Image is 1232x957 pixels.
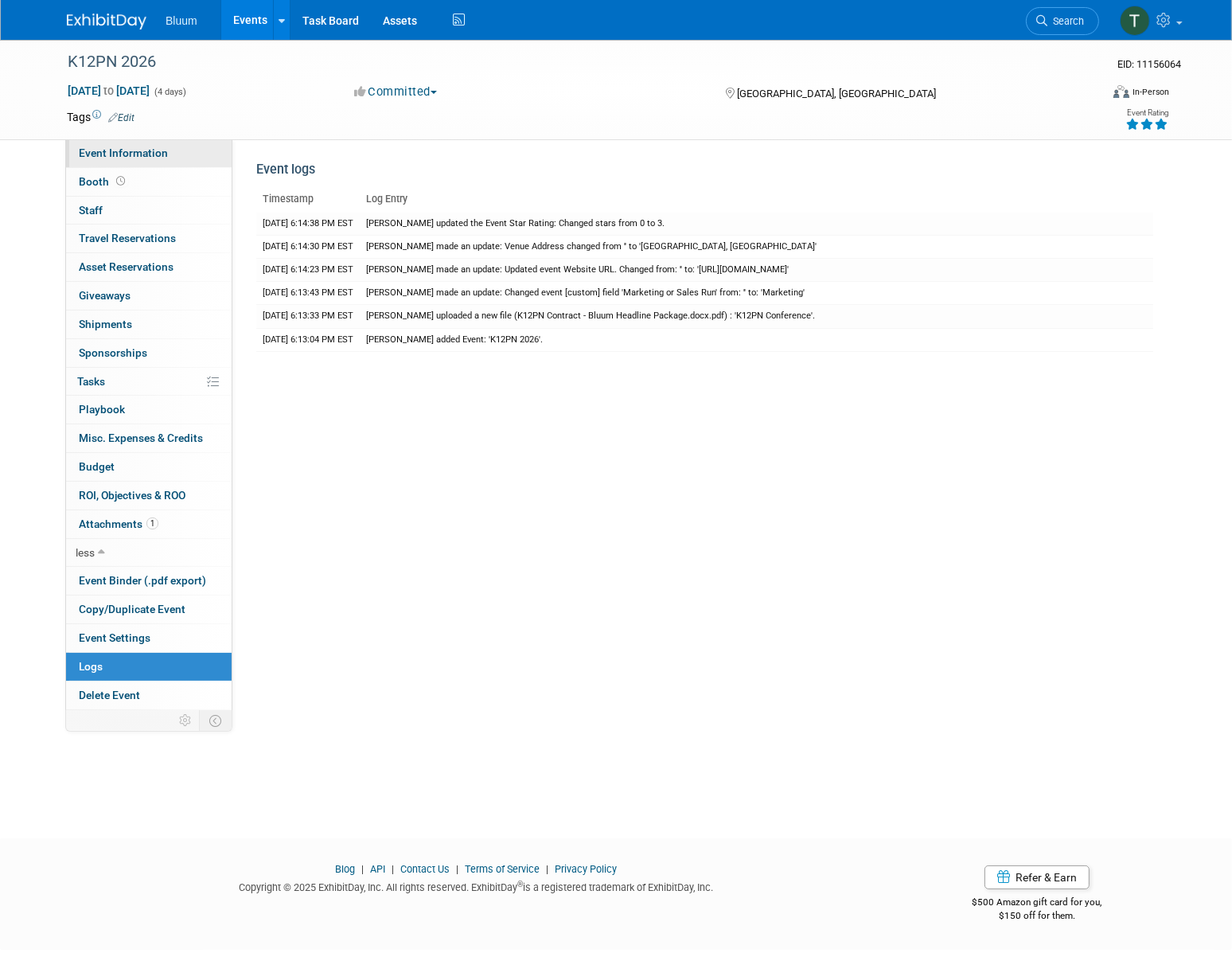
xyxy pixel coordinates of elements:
span: Misc. Expenses & Credits [79,432,203,444]
div: $500 Amazon gift card for you, [909,885,1166,922]
span: Event Settings [79,631,150,644]
td: [PERSON_NAME] uploaded a new file (K12PN Contract - Bluum Headline Package.docx.pdf) : 'K12PN Con... [360,305,1153,328]
img: Format-Inperson.png [1113,85,1129,98]
span: Giveaways [79,289,131,302]
td: Tags [67,109,135,125]
span: | [542,863,552,875]
a: Privacy Policy [555,863,617,875]
img: ExhibitDay [67,14,146,29]
span: to [101,84,116,97]
td: Personalize Event Tab Strip [172,710,200,731]
a: Booth [66,168,232,196]
td: [PERSON_NAME] updated the Event Star Rating: Changed stars from 0 to 3. [360,213,1153,236]
span: Playbook [79,403,125,416]
a: Event Settings [66,624,232,652]
a: Travel Reservations [66,225,232,252]
div: Event Rating [1125,109,1168,117]
span: Budget [79,460,115,473]
div: In-Person [1132,86,1169,98]
span: Delete Event [79,689,140,701]
td: [DATE] 6:13:43 PM EST [256,282,360,305]
a: Tasks [66,368,232,396]
div: Event Format [1005,83,1169,107]
a: Attachments1 [66,510,232,538]
span: [DATE] [DATE] [67,84,150,98]
div: K12PN 2026 [62,48,1075,76]
span: Asset Reservations [79,260,173,273]
a: Terms of Service [465,863,540,875]
a: less [66,539,232,567]
span: | [452,863,462,875]
td: [DATE] 6:14:30 PM EST [256,235,360,258]
span: Shipments [79,318,132,330]
span: less [76,546,95,559]
a: Search [1026,7,1099,35]
td: [PERSON_NAME] made an update: Venue Address changed from '' to '[GEOGRAPHIC_DATA], [GEOGRAPHIC_DA... [360,235,1153,258]
td: [DATE] 6:14:23 PM EST [256,259,360,282]
span: | [388,863,398,875]
span: [GEOGRAPHIC_DATA], [GEOGRAPHIC_DATA] [737,88,936,100]
button: Committed [349,84,443,100]
img: Taylor Bradley [1120,6,1150,36]
span: Bluum [166,14,197,27]
td: [DATE] 6:13:33 PM EST [256,305,360,328]
div: Event logs [256,161,1153,187]
span: Logs [79,660,103,673]
span: 1 [146,518,158,529]
span: Sponsorships [79,346,147,359]
span: Attachments [79,518,158,530]
a: Asset Reservations [66,253,232,281]
a: Edit [108,112,135,123]
td: [PERSON_NAME] made an update: Changed event [custom] field 'Marketing or Sales Run' from: '' to: ... [360,282,1153,305]
td: [DATE] 6:13:04 PM EST [256,328,360,351]
a: API [370,863,385,875]
a: Shipments [66,311,232,338]
a: Blog [335,863,355,875]
td: [PERSON_NAME] added Event: 'K12PN 2026'. [360,328,1153,351]
span: | [357,863,368,875]
span: Search [1047,15,1084,27]
span: Travel Reservations [79,232,176,244]
a: Logs [66,653,232,681]
td: [DATE] 6:14:38 PM EST [256,213,360,236]
span: Event ID: 11156064 [1117,58,1181,70]
td: [PERSON_NAME] made an update: Updated event Website URL. Changed from: '' to: '[URL][DOMAIN_NAME]' [360,259,1153,282]
div: Copyright © 2025 ExhibitDay, Inc. All rights reserved. ExhibitDay is a registered trademark of Ex... [67,877,885,895]
span: Booth [79,175,128,188]
a: Playbook [66,396,232,424]
a: Event Binder (.pdf export) [66,567,232,595]
a: Staff [66,197,232,225]
a: ROI, Objectives & ROO [66,482,232,510]
span: Staff [79,204,103,217]
span: Booth not reserved yet [113,175,128,187]
a: Sponsorships [66,339,232,367]
td: Toggle Event Tabs [200,710,232,731]
div: $150 off for them. [909,909,1166,923]
a: Copy/Duplicate Event [66,596,232,623]
a: Budget [66,453,232,481]
a: Misc. Expenses & Credits [66,424,232,452]
span: (4 days) [153,87,186,97]
span: ROI, Objectives & ROO [79,489,185,502]
a: Delete Event [66,682,232,709]
span: Copy/Duplicate Event [79,603,185,615]
span: Event Binder (.pdf export) [79,574,206,587]
a: Refer & Earn [984,865,1090,889]
a: Contact Us [400,863,450,875]
a: Giveaways [66,282,232,310]
span: Tasks [77,375,105,388]
a: Event Information [66,139,232,167]
span: Event Information [79,146,168,159]
sup: ® [517,880,523,889]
